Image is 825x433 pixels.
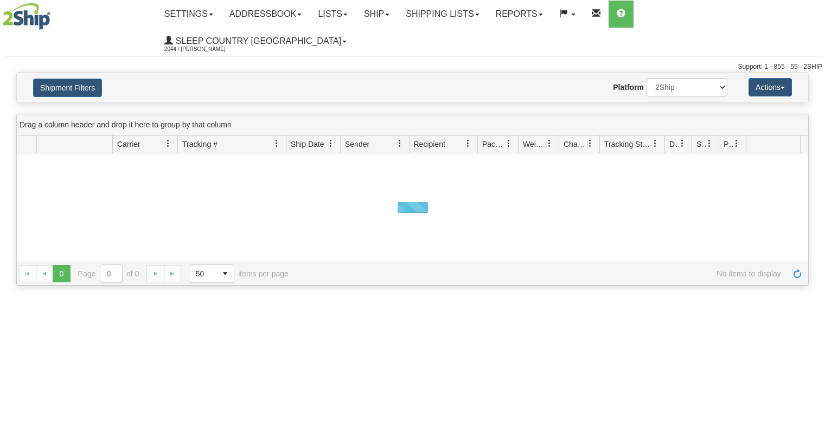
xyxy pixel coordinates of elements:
a: Addressbook [221,1,310,28]
a: Weight filter column settings [540,134,559,153]
a: Ship Date filter column settings [322,134,340,153]
a: Lists [310,1,355,28]
iframe: chat widget [800,161,824,272]
a: Sleep Country [GEOGRAPHIC_DATA] 2044 / [PERSON_NAME] [156,28,355,55]
a: Tracking # filter column settings [267,134,286,153]
span: select [216,265,234,282]
a: Refresh [789,265,806,282]
a: Shipping lists [398,1,487,28]
span: Tracking # [182,139,218,150]
span: items per page [189,264,289,283]
span: Page 0 [53,265,70,282]
span: 2044 / [PERSON_NAME] [164,44,246,55]
button: Actions [749,78,792,96]
span: Sleep Country [GEOGRAPHIC_DATA] [173,36,341,46]
span: Carrier [117,139,140,150]
a: Sender filter column settings [391,134,409,153]
span: Pickup Status [724,139,733,150]
div: grid grouping header [17,114,808,135]
a: Delivery Status filter column settings [673,134,692,153]
a: Ship [356,1,398,28]
span: 50 [196,268,210,279]
span: Ship Date [291,139,324,150]
span: Tracking Status [604,139,651,150]
span: No items to display [304,269,781,278]
img: logo2044.jpg [3,3,50,30]
a: Recipient filter column settings [459,134,477,153]
span: Weight [523,139,546,150]
span: Packages [482,139,505,150]
button: Shipment Filters [33,79,102,97]
a: Pickup Status filter column settings [727,134,746,153]
span: Charge [564,139,586,150]
span: Page sizes drop down [189,264,234,283]
a: Shipment Issues filter column settings [700,134,719,153]
span: Recipient [414,139,445,150]
span: Delivery Status [669,139,679,150]
span: Page of 0 [78,264,139,283]
span: Shipment Issues [696,139,706,150]
span: Sender [345,139,369,150]
a: Carrier filter column settings [159,134,177,153]
a: Settings [156,1,221,28]
a: Reports [488,1,551,28]
a: Charge filter column settings [581,134,599,153]
div: Support: 1 - 855 - 55 - 2SHIP [3,62,822,72]
a: Tracking Status filter column settings [646,134,664,153]
label: Platform [613,82,644,93]
a: Packages filter column settings [500,134,518,153]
